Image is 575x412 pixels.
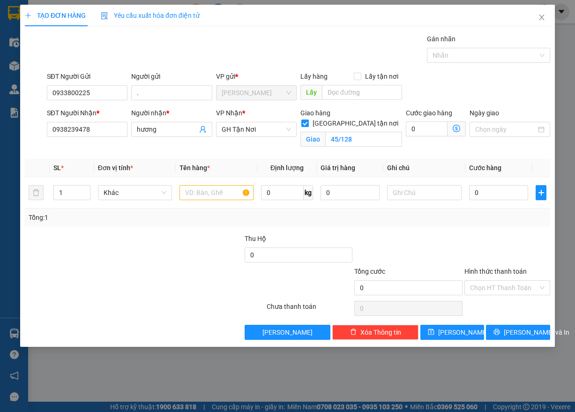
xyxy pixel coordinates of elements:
[104,186,166,200] span: Khác
[406,121,447,136] input: Cước giao hàng
[300,109,330,117] span: Giao hàng
[387,185,461,200] input: Ghi Chú
[304,185,313,200] span: kg
[90,44,196,93] span: 93 [PERSON_NAME] RIÊNG Q1
[321,164,355,172] span: Giá trị hàng
[47,71,127,82] div: SĐT Người Gửi
[8,29,83,40] div: THU HÀ
[90,8,196,19] div: GH Tận Nơi
[536,185,546,200] button: plus
[354,268,385,275] span: Tổng cước
[322,85,402,100] input: Dọc đường
[438,327,488,337] span: [PERSON_NAME]
[325,132,402,147] input: Giao tận nơi
[266,301,354,318] div: Chưa thanh toán
[406,109,452,117] label: Cước giao hàng
[90,30,196,44] div: 0901102303
[29,185,44,200] button: delete
[486,325,550,340] button: printer[PERSON_NAME] và In
[25,12,86,19] span: TẠO ĐƠN HÀNG
[504,327,569,337] span: [PERSON_NAME] và In
[245,235,266,242] span: Thu Hộ
[383,159,465,177] th: Ghi chú
[529,5,555,31] button: Close
[453,125,460,132] span: dollar-circle
[538,14,545,21] span: close
[222,86,291,100] span: Gia Kiệm
[321,185,380,200] input: 0
[90,9,112,19] span: Nhận:
[300,85,322,100] span: Lấy
[179,164,210,172] span: Tên hàng
[475,124,536,135] input: Ngày giao
[464,268,527,275] label: Hình thức thanh toán
[300,132,325,147] span: Giao
[300,73,328,80] span: Lấy hàng
[179,185,254,200] input: VD: Bàn, Ghế
[8,40,83,53] div: 0363113915
[270,164,304,172] span: Định lượng
[361,71,402,82] span: Lấy tận nơi
[309,118,402,128] span: [GEOGRAPHIC_DATA] tận nơi
[262,327,313,337] span: [PERSON_NAME]
[98,164,133,172] span: Đơn vị tính
[536,189,546,196] span: plus
[470,109,499,117] label: Ngày giao
[101,12,108,20] img: icon
[350,329,357,336] span: delete
[245,325,331,340] button: [PERSON_NAME]
[29,212,223,223] div: Tổng: 1
[428,329,434,336] span: save
[90,49,102,59] span: TC:
[8,8,83,29] div: [PERSON_NAME]
[131,108,212,118] div: Người nhận
[222,122,291,136] span: GH Tận Nơi
[360,327,401,337] span: Xóa Thông tin
[131,71,212,82] div: Người gửi
[469,164,501,172] span: Cước hàng
[8,8,22,18] span: Gửi:
[53,164,61,172] span: SL
[420,325,485,340] button: save[PERSON_NAME]
[216,71,297,82] div: VP gửi
[216,109,242,117] span: VP Nhận
[199,126,207,133] span: user-add
[47,108,127,118] div: SĐT Người Nhận
[25,12,31,19] span: plus
[493,329,500,336] span: printer
[101,12,200,19] span: Yêu cầu xuất hóa đơn điện tử
[90,19,196,30] div: [PERSON_NAME]
[427,35,456,43] label: Gán nhãn
[332,325,418,340] button: deleteXóa Thông tin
